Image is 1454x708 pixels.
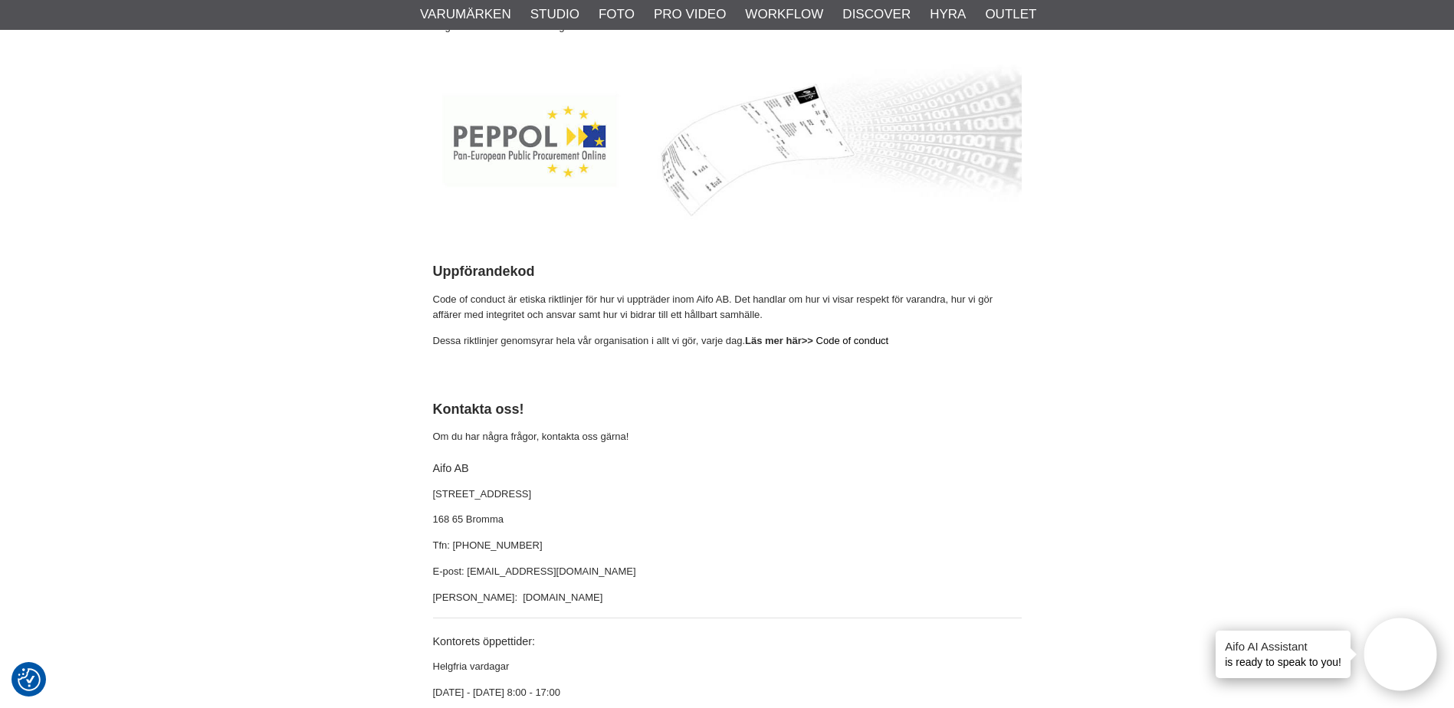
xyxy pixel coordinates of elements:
[433,400,1022,419] h2: Kontakta oss!
[816,335,889,346] a: Code of conduct
[745,335,813,346] strong: Läs mer här>>
[1216,631,1351,678] div: is ready to speak to you!
[433,685,1022,701] p: [DATE] - [DATE] 8:00 - 17:00
[18,668,41,691] img: Revisit consent button
[530,5,579,25] a: Studio
[433,634,1022,649] h4: Kontorets öppettider:
[433,292,1022,324] p: Code of conduct är etiska riktlinjer för hur vi uppträder inom Aifo AB. Det handlar om hur vi vis...
[433,659,1022,675] p: Helgfria vardagar
[433,538,1022,554] p: Tfn: [PHONE_NUMBER]
[433,590,1022,606] p: [PERSON_NAME]: [DOMAIN_NAME]
[433,333,1022,349] p: Dessa riktlinjer genomsyrar hela vår organisation i allt vi gör, varje dag.
[433,487,1022,503] p: [STREET_ADDRESS]
[930,5,966,25] a: Hyra
[985,5,1036,25] a: Outlet
[599,5,635,25] a: Foto
[433,60,1022,226] img: Pan-European Public Procurement Online
[433,512,1022,528] p: 168 65 Bromma
[654,5,726,25] a: Pro Video
[433,461,1022,476] h4: Aifo AB
[433,262,1022,281] h2: Uppförandekod
[842,5,911,25] a: Discover
[420,5,511,25] a: Varumärken
[1225,638,1341,654] h4: Aifo AI Assistant
[18,666,41,693] button: Samtyckesinställningar
[433,429,1022,445] p: Om du har några frågor, kontakta oss gärna!
[433,564,1022,580] p: E-post: [EMAIL_ADDRESS][DOMAIN_NAME]
[745,5,823,25] a: Workflow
